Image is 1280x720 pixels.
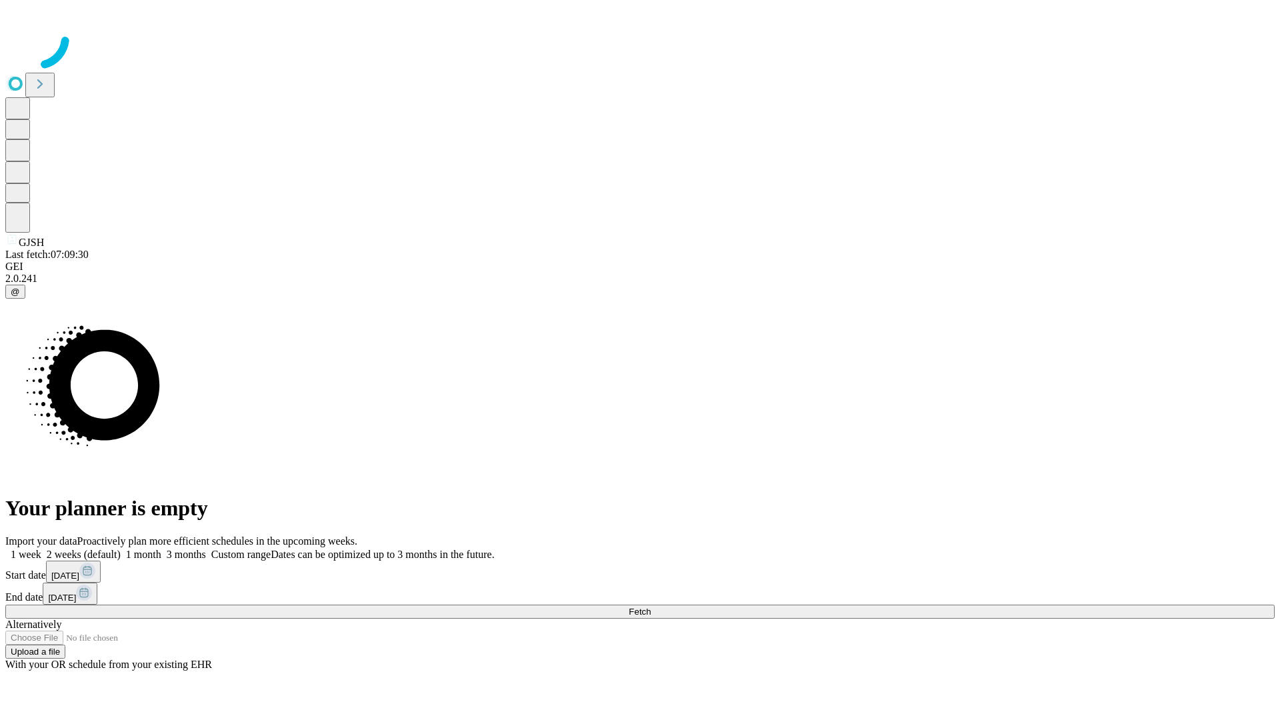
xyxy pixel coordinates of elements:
[5,249,89,260] span: Last fetch: 07:09:30
[629,607,651,617] span: Fetch
[5,605,1275,619] button: Fetch
[11,549,41,560] span: 1 week
[43,583,97,605] button: [DATE]
[5,535,77,547] span: Import your data
[47,549,121,560] span: 2 weeks (default)
[167,549,206,560] span: 3 months
[5,619,61,630] span: Alternatively
[271,549,494,560] span: Dates can be optimized up to 3 months in the future.
[5,561,1275,583] div: Start date
[5,659,212,670] span: With your OR schedule from your existing EHR
[5,496,1275,521] h1: Your planner is empty
[5,285,25,299] button: @
[51,571,79,581] span: [DATE]
[5,273,1275,285] div: 2.0.241
[5,583,1275,605] div: End date
[211,549,271,560] span: Custom range
[5,645,65,659] button: Upload a file
[126,549,161,560] span: 1 month
[48,593,76,603] span: [DATE]
[77,535,357,547] span: Proactively plan more efficient schedules in the upcoming weeks.
[19,237,44,248] span: GJSH
[11,287,20,297] span: @
[46,561,101,583] button: [DATE]
[5,261,1275,273] div: GEI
